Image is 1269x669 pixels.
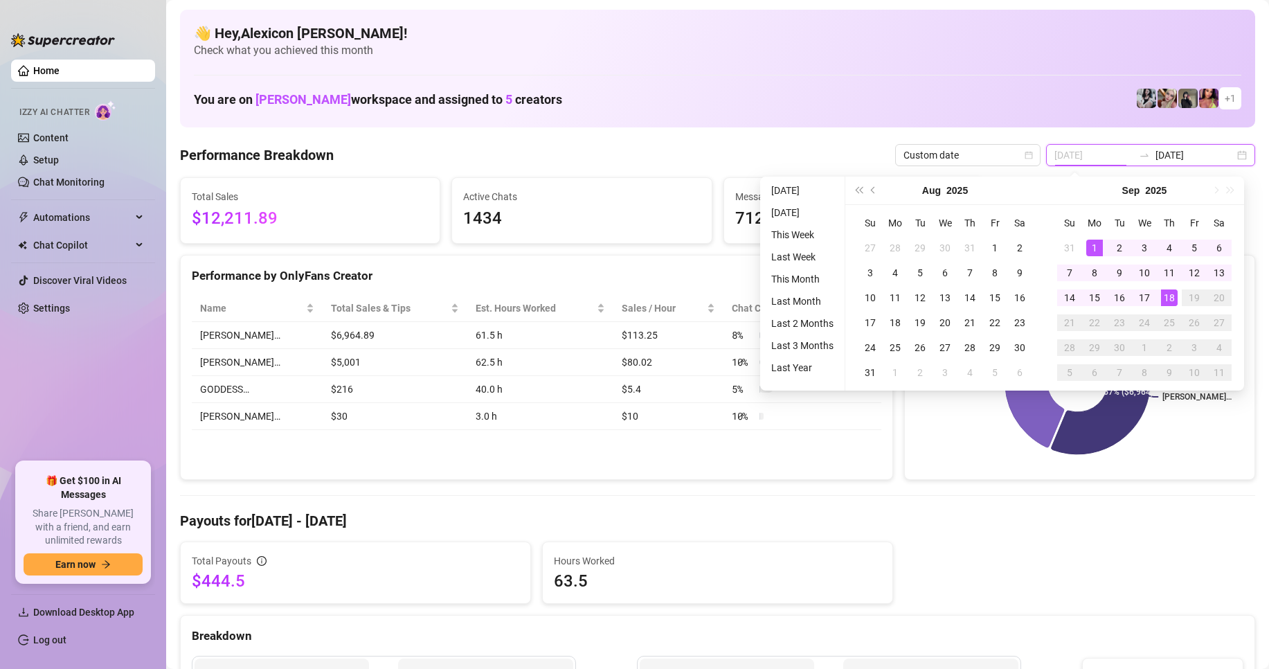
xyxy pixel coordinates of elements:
[862,364,879,381] div: 31
[982,211,1007,235] th: Fr
[908,285,933,310] td: 2025-08-12
[1225,91,1236,106] span: + 1
[908,211,933,235] th: Tu
[858,335,883,360] td: 2025-08-24
[732,382,754,397] span: 5 %
[192,322,323,349] td: [PERSON_NAME]…
[766,249,839,265] li: Last Week
[912,364,928,381] div: 2
[908,260,933,285] td: 2025-08-05
[957,235,982,260] td: 2025-07-31
[887,289,903,306] div: 11
[912,265,928,281] div: 5
[1139,150,1150,161] span: to
[1157,335,1182,360] td: 2025-10-02
[1182,211,1207,235] th: Fr
[192,553,251,569] span: Total Payouts
[732,409,754,424] span: 10 %
[735,189,972,204] span: Messages Sent
[908,360,933,385] td: 2025-09-02
[323,376,467,403] td: $216
[19,106,89,119] span: Izzy AI Chatter
[982,360,1007,385] td: 2025-09-05
[467,403,613,430] td: 3.0 h
[1161,289,1178,306] div: 18
[192,570,519,592] span: $444.5
[1186,314,1203,331] div: 26
[1122,177,1140,204] button: Choose a month
[1157,235,1182,260] td: 2025-09-04
[735,206,972,232] span: 7125
[1082,235,1107,260] td: 2025-09-01
[1007,360,1032,385] td: 2025-09-06
[24,507,143,548] span: Share [PERSON_NAME] with a friend, and earn unlimited rewards
[933,310,957,335] td: 2025-08-20
[1186,339,1203,356] div: 3
[957,310,982,335] td: 2025-08-21
[1178,89,1198,108] img: Anna
[192,189,429,204] span: Total Sales
[33,132,69,143] a: Content
[1082,211,1107,235] th: Mo
[1061,289,1078,306] div: 14
[1011,339,1028,356] div: 30
[323,322,467,349] td: $6,964.89
[192,206,429,232] span: $12,211.89
[887,364,903,381] div: 1
[33,303,70,314] a: Settings
[862,339,879,356] div: 24
[613,403,723,430] td: $10
[1161,339,1178,356] div: 2
[1107,360,1132,385] td: 2025-10-07
[883,235,908,260] td: 2025-07-28
[1211,289,1227,306] div: 20
[1132,360,1157,385] td: 2025-10-08
[1186,289,1203,306] div: 19
[908,235,933,260] td: 2025-07-29
[1207,260,1232,285] td: 2025-09-13
[1182,235,1207,260] td: 2025-09-05
[1007,285,1032,310] td: 2025-08-16
[858,310,883,335] td: 2025-08-17
[554,570,881,592] span: 63.5
[862,240,879,256] div: 27
[24,474,143,501] span: 🎁 Get $100 in AI Messages
[1111,289,1128,306] div: 16
[101,560,111,569] span: arrow-right
[33,607,134,618] span: Download Desktop App
[1157,310,1182,335] td: 2025-09-25
[862,289,879,306] div: 10
[1061,314,1078,331] div: 21
[1086,240,1103,256] div: 1
[257,556,267,566] span: info-circle
[912,314,928,331] div: 19
[1207,211,1232,235] th: Sa
[194,92,562,107] h1: You are on workspace and assigned to creators
[962,265,978,281] div: 7
[937,339,953,356] div: 27
[887,240,903,256] div: 28
[987,314,1003,331] div: 22
[883,360,908,385] td: 2025-09-01
[862,265,879,281] div: 3
[1136,364,1153,381] div: 8
[1207,285,1232,310] td: 2025-09-20
[858,211,883,235] th: Su
[1107,285,1132,310] td: 2025-09-16
[957,360,982,385] td: 2025-09-04
[192,403,323,430] td: [PERSON_NAME]…
[200,301,303,316] span: Name
[1107,335,1132,360] td: 2025-09-30
[18,212,29,223] span: thunderbolt
[962,314,978,331] div: 21
[55,559,96,570] span: Earn now
[1132,211,1157,235] th: We
[1211,240,1227,256] div: 6
[1007,235,1032,260] td: 2025-08-02
[1211,265,1227,281] div: 13
[1057,360,1082,385] td: 2025-10-05
[1207,235,1232,260] td: 2025-09-06
[1186,364,1203,381] div: 10
[1007,211,1032,235] th: Sa
[613,349,723,376] td: $80.02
